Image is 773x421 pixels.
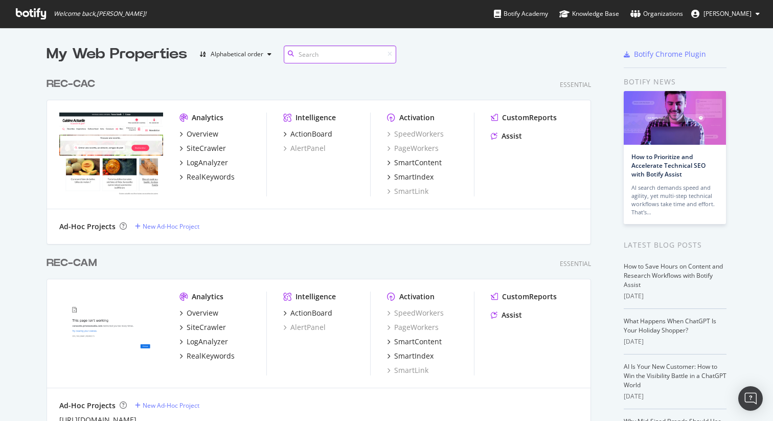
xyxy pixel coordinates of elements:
div: SmartIndex [394,351,434,361]
a: How to Save Hours on Content and Research Workflows with Botify Assist [624,262,723,289]
div: SmartIndex [394,172,434,182]
div: LogAnalyzer [187,337,228,347]
div: SmartContent [394,337,442,347]
div: Organizations [630,9,683,19]
a: RealKeywords [179,351,235,361]
div: Alphabetical order [211,51,263,57]
a: SiteCrawler [179,322,226,333]
a: Overview [179,129,218,139]
div: Overview [187,308,218,318]
div: Essential [560,80,591,89]
div: Botify news [624,76,726,87]
img: cuisineactuelle.fr [59,113,163,195]
a: SmartIndex [387,351,434,361]
button: Alphabetical order [195,46,276,62]
div: Overview [187,129,218,139]
a: AlertPanel [283,322,326,333]
a: SpeedWorkers [387,308,444,318]
div: Analytics [192,292,223,302]
a: ActionBoard [283,308,332,318]
a: AI Is Your New Customer: How to Win the Visibility Battle in a ChatGPT World [624,362,726,389]
div: ActionBoard [290,129,332,139]
div: Botify Chrome Plugin [634,49,706,59]
a: LogAnalyzer [179,158,228,168]
a: AlertPanel [283,143,326,153]
div: Assist [502,310,522,320]
a: ActionBoard [283,129,332,139]
div: [DATE] [624,337,726,346]
a: Assist [491,131,522,141]
div: Analytics [192,113,223,123]
img: caminteresse.fr [59,292,163,374]
a: LogAnalyzer [179,337,228,347]
div: AI search demands speed and agility, yet multi-step technical workflows take time and effort. Tha... [631,184,718,216]
span: Erwan BOULLé [703,9,752,18]
div: REC-CAC [47,77,95,92]
a: SmartLink [387,365,428,375]
div: [DATE] [624,392,726,401]
div: Essential [560,259,591,268]
div: [DATE] [624,292,726,301]
div: Open Intercom Messenger [738,386,763,411]
div: Ad-Hoc Projects [59,401,116,411]
a: What Happens When ChatGPT Is Your Holiday Shopper? [624,317,716,335]
a: SiteCrawler [179,143,226,153]
a: PageWorkers [387,143,439,153]
div: My Web Properties [47,44,187,64]
a: How to Prioritize and Accelerate Technical SEO with Botify Assist [631,152,706,179]
div: Botify Academy [494,9,548,19]
button: [PERSON_NAME] [683,6,768,22]
a: SmartIndex [387,172,434,182]
div: ActionBoard [290,308,332,318]
div: Ad-Hoc Projects [59,221,116,232]
div: LogAnalyzer [187,158,228,168]
div: RealKeywords [187,172,235,182]
div: RealKeywords [187,351,235,361]
div: Intelligence [295,113,336,123]
a: SmartContent [387,337,442,347]
a: SmartLink [387,186,428,196]
span: Welcome back, [PERSON_NAME] ! [54,10,146,18]
a: RealKeywords [179,172,235,182]
a: REC-CAM [47,256,101,271]
a: REC-CAC [47,77,99,92]
div: Latest Blog Posts [624,239,726,251]
div: New Ad-Hoc Project [143,222,199,231]
a: CustomReports [491,292,557,302]
div: Assist [502,131,522,141]
div: REC-CAM [47,256,97,271]
div: New Ad-Hoc Project [143,401,199,410]
div: CustomReports [502,292,557,302]
a: Botify Chrome Plugin [624,49,706,59]
div: SiteCrawler [187,322,226,333]
div: Activation [399,113,435,123]
div: Intelligence [295,292,336,302]
input: Search [284,46,396,63]
a: Overview [179,308,218,318]
div: Activation [399,292,435,302]
a: SpeedWorkers [387,129,444,139]
div: Knowledge Base [559,9,619,19]
a: New Ad-Hoc Project [135,222,199,231]
div: SiteCrawler [187,143,226,153]
a: Assist [491,310,522,320]
a: New Ad-Hoc Project [135,401,199,410]
div: SmartContent [394,158,442,168]
a: CustomReports [491,113,557,123]
div: CustomReports [502,113,557,123]
a: SmartContent [387,158,442,168]
a: PageWorkers [387,322,439,333]
img: How to Prioritize and Accelerate Technical SEO with Botify Assist [624,91,726,145]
